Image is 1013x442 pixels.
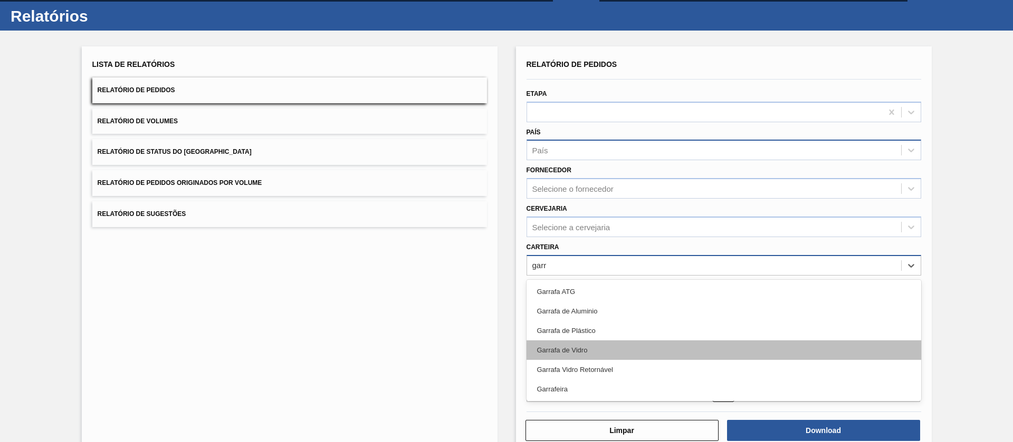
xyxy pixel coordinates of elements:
label: Etapa [527,90,547,97]
button: Relatório de Pedidos [92,77,487,103]
label: Cervejaria [527,205,567,212]
label: Fornecedor [527,166,571,174]
span: Lista de Relatórios [92,60,175,68]
button: Limpar [525,420,719,441]
div: Garrafeira [527,379,921,399]
span: Relatório de Pedidos Originados por Volume [98,179,262,186]
h1: Relatórios [11,10,198,22]
button: Download [727,420,920,441]
div: Garrafa Vidro Retornável [527,360,921,379]
div: Garrafa de Vidro [527,340,921,360]
div: Garrafa de Aluminio [527,301,921,321]
div: País [532,146,548,155]
label: Carteira [527,243,559,251]
div: Selecione o fornecedor [532,184,614,193]
button: Relatório de Sugestões [92,201,487,227]
span: Relatório de Sugestões [98,210,186,218]
div: Selecione a cervejaria [532,222,610,231]
span: Relatório de Volumes [98,117,178,125]
span: Relatório de Status do [GEOGRAPHIC_DATA] [98,148,252,155]
span: Relatório de Pedidos [527,60,617,68]
button: Relatório de Volumes [92,109,487,134]
button: Relatório de Pedidos Originados por Volume [92,170,487,196]
div: Garrafa de Plástico [527,321,921,340]
span: Relatório de Pedidos [98,86,175,94]
button: Relatório de Status do [GEOGRAPHIC_DATA] [92,139,487,165]
div: Garrafa ATG [527,282,921,301]
label: País [527,129,541,136]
